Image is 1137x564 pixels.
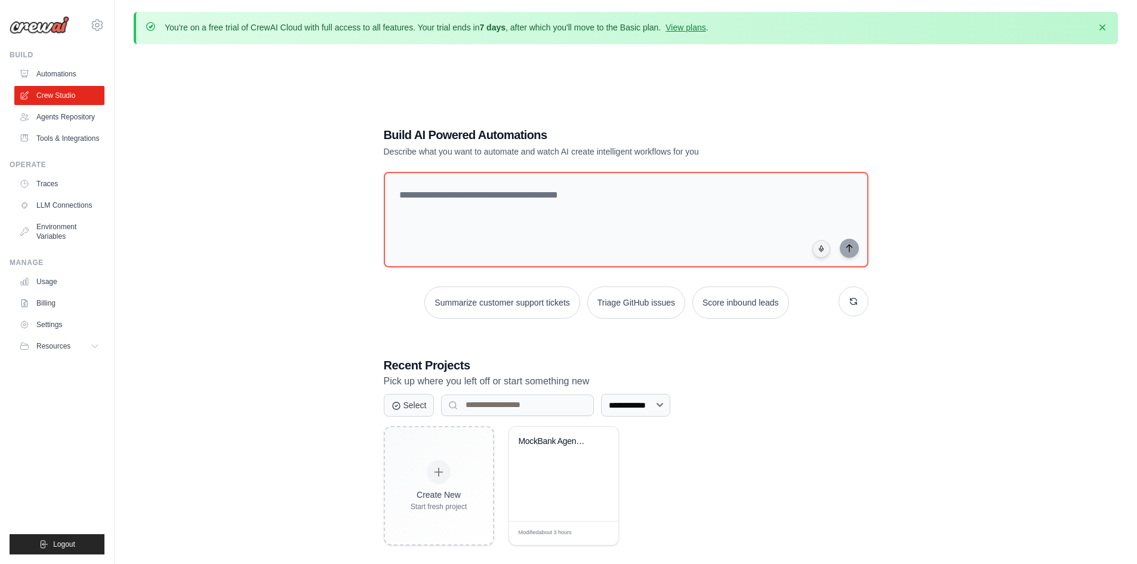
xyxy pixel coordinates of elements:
[411,502,467,511] div: Start fresh project
[519,436,591,447] div: MockBank Agentic Fraud Prevention System
[424,286,580,319] button: Summarize customer support tickets
[411,489,467,501] div: Create New
[14,337,104,356] button: Resources
[14,217,104,246] a: Environment Variables
[692,286,789,319] button: Score inbound leads
[10,16,69,34] img: Logo
[384,127,785,143] h1: Build AI Powered Automations
[10,534,104,554] button: Logout
[10,50,104,60] div: Build
[14,315,104,334] a: Settings
[665,23,705,32] a: View plans
[14,272,104,291] a: Usage
[384,374,868,389] p: Pick up where you left off or start something new
[14,174,104,193] a: Traces
[839,286,868,316] button: Get new suggestions
[53,540,75,549] span: Logout
[519,529,572,537] span: Modified about 3 hours
[14,86,104,105] a: Crew Studio
[384,394,435,417] button: Select
[36,341,70,351] span: Resources
[14,129,104,148] a: Tools & Integrations
[14,196,104,215] a: LLM Connections
[14,294,104,313] a: Billing
[14,64,104,84] a: Automations
[14,107,104,127] a: Agents Repository
[384,146,785,158] p: Describe what you want to automate and watch AI create intelligent workflows for you
[10,258,104,267] div: Manage
[10,160,104,169] div: Operate
[587,286,685,319] button: Triage GitHub issues
[812,240,830,258] button: Click to speak your automation idea
[384,357,868,374] h3: Recent Projects
[165,21,708,33] p: You're on a free trial of CrewAI Cloud with full access to all features. Your trial ends in , aft...
[479,23,506,32] strong: 7 days
[590,529,600,538] span: Edit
